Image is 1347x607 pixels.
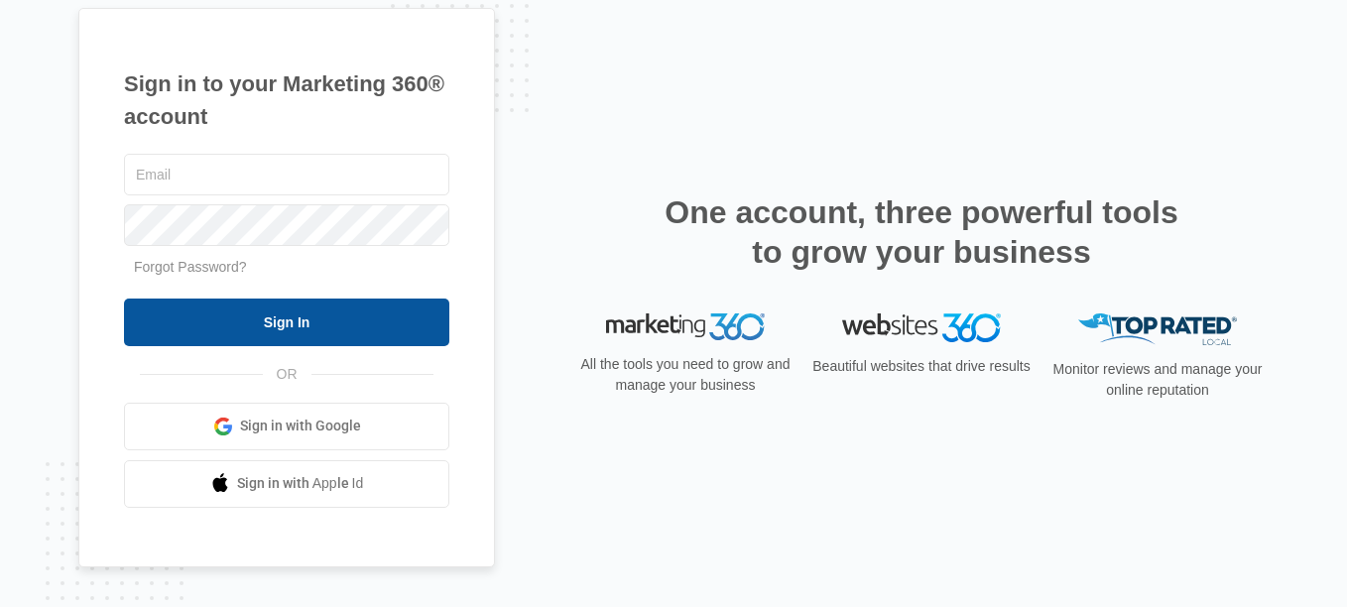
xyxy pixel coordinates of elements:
[606,313,765,341] img: Marketing 360
[574,354,796,396] p: All the tools you need to grow and manage your business
[263,364,311,385] span: OR
[237,473,364,494] span: Sign in with Apple Id
[124,154,449,195] input: Email
[124,403,449,450] a: Sign in with Google
[240,416,361,436] span: Sign in with Google
[124,460,449,508] a: Sign in with Apple Id
[659,192,1184,272] h2: One account, three powerful tools to grow your business
[1046,359,1269,401] p: Monitor reviews and manage your online reputation
[124,299,449,346] input: Sign In
[1078,313,1237,346] img: Top Rated Local
[810,356,1033,377] p: Beautiful websites that drive results
[134,259,247,275] a: Forgot Password?
[842,313,1001,342] img: Websites 360
[124,67,449,133] h1: Sign in to your Marketing 360® account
